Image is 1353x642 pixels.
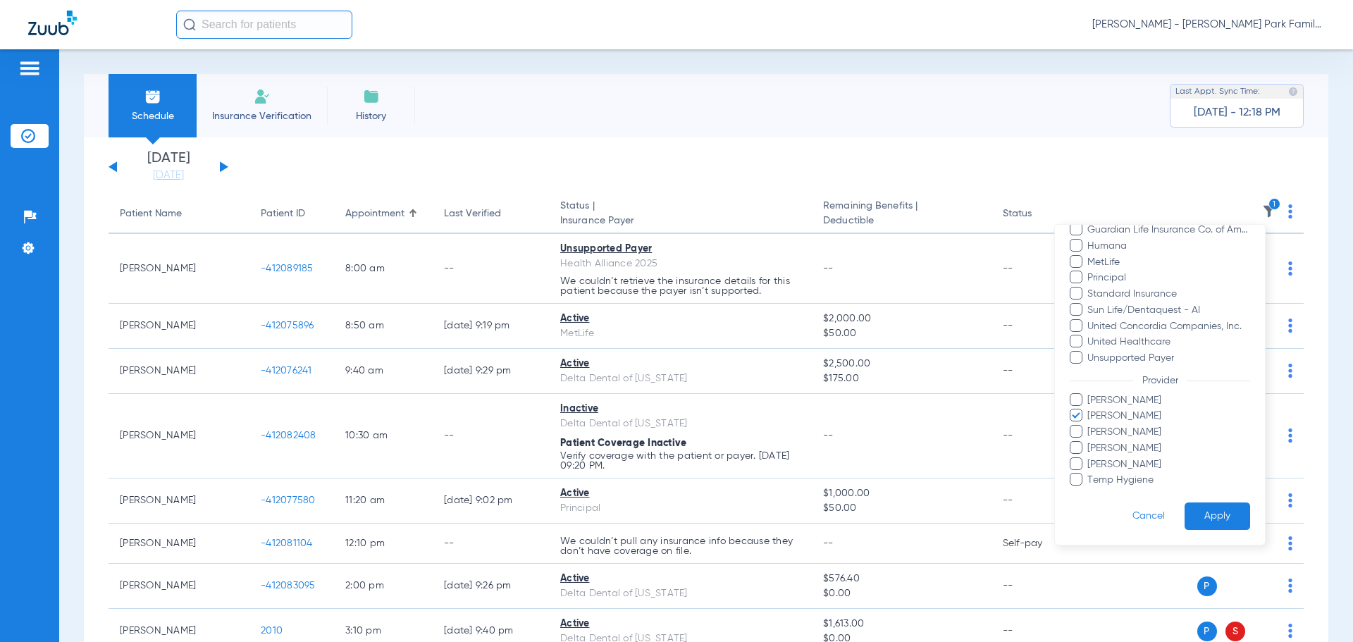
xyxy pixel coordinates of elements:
span: Sun Life/Dentaquest - AI [1087,303,1250,318]
span: [PERSON_NAME] [1087,425,1250,440]
span: [PERSON_NAME] [1087,441,1250,456]
span: Principal [1087,271,1250,285]
span: [PERSON_NAME] [1087,393,1250,408]
span: Standard Insurance [1087,287,1250,302]
span: United Concordia Companies, Inc. [1087,319,1250,334]
span: Guardian Life Insurance Co. of America [1087,223,1250,237]
span: MetLife [1087,255,1250,270]
span: [PERSON_NAME] [1087,409,1250,424]
button: Cancel [1113,502,1185,530]
span: Provider [1133,376,1187,385]
span: Temp Hygiene [1087,473,1250,488]
span: Humana [1087,239,1250,254]
span: [PERSON_NAME] [1087,457,1250,472]
span: Unsupported Payer [1087,351,1250,366]
button: Apply [1185,502,1250,530]
span: United Healthcare [1087,335,1250,350]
